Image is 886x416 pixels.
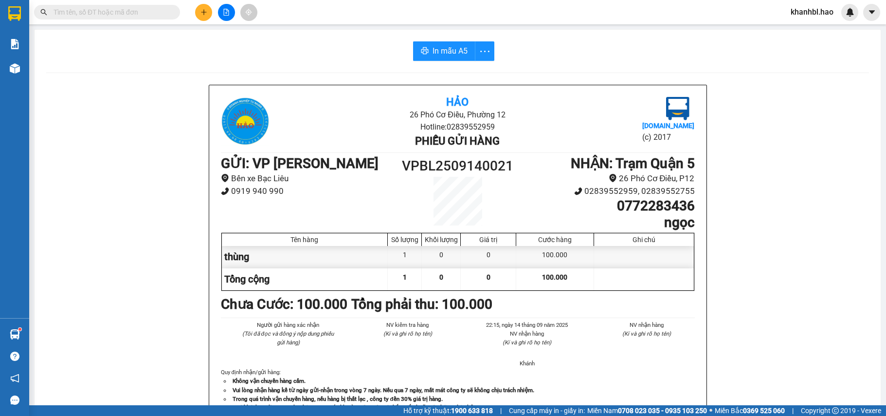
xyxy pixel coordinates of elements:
[715,405,785,416] span: Miền Bắc
[221,174,229,182] span: environment
[863,4,880,21] button: caret-down
[500,405,502,416] span: |
[666,97,689,120] img: logo.jpg
[398,155,517,177] h1: VPBL2509140021
[475,45,494,57] span: more
[792,405,794,416] span: |
[218,4,235,21] button: file-add
[240,321,337,329] li: Người gửi hàng xác nhận
[413,41,475,61] button: printerIn mẫu A5
[475,41,494,61] button: more
[517,214,694,231] h1: ngọc
[233,387,534,394] strong: Vui lòng nhận hàng kể từ ngày gửi-nhận trong vòng 7 ngày. Nếu qua 7 ngày, mất mát công ty sẽ khôn...
[517,198,694,214] h1: 0772283436
[8,6,21,21] img: logo-vxr
[223,9,230,16] span: file-add
[622,330,671,337] i: (Kí và ghi rõ họ tên)
[18,328,21,331] sup: 1
[709,409,712,413] span: ⚪️
[10,396,19,405] span: message
[642,131,694,143] li: (c) 2017
[245,9,252,16] span: aim
[10,63,20,74] img: warehouse-icon
[516,246,594,268] div: 100.000
[479,359,576,368] li: Khánh
[451,407,493,415] strong: 1900 633 818
[597,236,691,244] div: Ghi chú
[221,187,229,195] span: phone
[221,97,270,146] img: logo.jpg
[233,378,306,384] strong: Không vận chuyển hàng cấm.
[424,236,458,244] div: Khối lượng
[242,330,334,346] i: (Tôi đã đọc và đồng ý nộp dung phiếu gửi hàng)
[10,329,20,340] img: warehouse-icon
[195,4,212,21] button: plus
[609,174,617,182] span: environment
[574,187,582,195] span: phone
[221,368,695,412] div: Quy định nhận/gửi hàng :
[300,121,615,133] li: Hotline: 02839552959
[433,45,468,57] span: In mẫu A5
[224,273,270,285] span: Tổng cộng
[479,321,576,329] li: 22:15, ngày 14 tháng 09 năm 2025
[463,236,513,244] div: Giá trị
[390,236,419,244] div: Số lượng
[221,172,398,185] li: Bến xe Bạc Liêu
[233,396,443,402] strong: Trong quá trình vận chuyển hàng, nếu hàng bị thất lạc , công ty đền 30% giá trị hàng.
[587,405,707,416] span: Miền Nam
[517,172,694,185] li: 26 Phó Cơ Điều, P12
[388,246,422,268] div: 1
[571,155,695,171] b: NHẬN : Trạm Quận 5
[487,273,490,281] span: 0
[743,407,785,415] strong: 0369 525 060
[351,296,492,312] b: Tổng phải thu: 100.000
[479,329,576,338] li: NV nhận hàng
[421,47,429,56] span: printer
[224,236,385,244] div: Tên hàng
[846,8,854,17] img: icon-new-feature
[461,246,516,268] div: 0
[40,9,47,16] span: search
[10,39,20,49] img: solution-icon
[642,122,694,130] b: [DOMAIN_NAME]
[221,185,398,198] li: 0919 940 990
[446,96,469,108] b: Hảo
[403,273,407,281] span: 1
[222,246,388,268] div: thùng
[439,273,443,281] span: 0
[403,405,493,416] span: Hỗ trợ kỹ thuật:
[509,405,585,416] span: Cung cấp máy in - giấy in:
[415,135,500,147] b: Phiếu gửi hàng
[783,6,841,18] span: khanhbl.hao
[54,7,168,18] input: Tìm tên, số ĐT hoặc mã đơn
[221,155,379,171] b: GỬI : VP [PERSON_NAME]
[542,273,567,281] span: 100.000
[383,330,432,337] i: (Kí và ghi rõ họ tên)
[200,9,207,16] span: plus
[598,321,695,329] li: NV nhận hàng
[240,4,257,21] button: aim
[503,339,551,346] i: (Kí và ghi rõ họ tên)
[10,352,19,361] span: question-circle
[618,407,707,415] strong: 0708 023 035 - 0935 103 250
[517,185,694,198] li: 02839552959, 02839552755
[10,374,19,383] span: notification
[519,236,591,244] div: Cước hàng
[868,8,876,17] span: caret-down
[832,407,839,414] span: copyright
[233,404,512,411] strong: Quý khách vui lòng xem lại thông tin trước khi rời quầy. Nếu có thắc mắc hoặc cần hỗ trợ liên hệ ...
[300,109,615,121] li: 26 Phó Cơ Điều, Phường 12
[360,321,456,329] li: NV kiểm tra hàng
[221,296,347,312] b: Chưa Cước : 100.000
[422,246,461,268] div: 0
